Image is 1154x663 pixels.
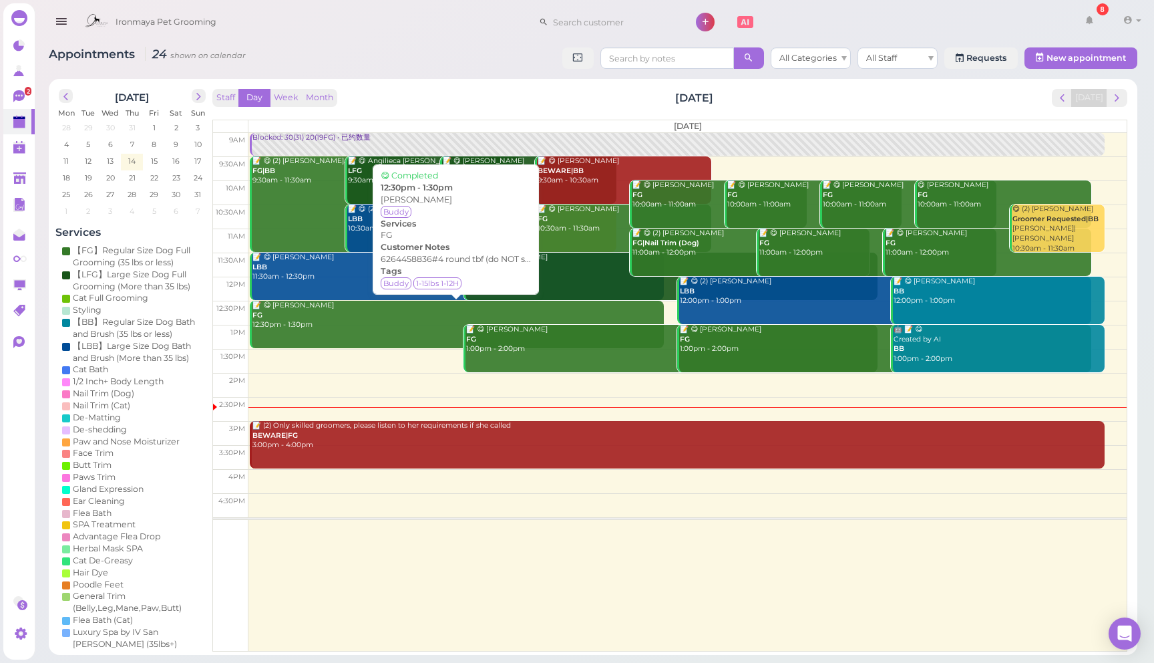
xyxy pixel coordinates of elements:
[538,166,584,175] b: BEWARE|BB
[727,190,737,199] b: FG
[116,89,150,104] h2: [DATE]
[252,253,664,282] div: 📝 😋 [PERSON_NAME] 11:30am - 12:30pm
[679,277,1091,306] div: 📝 😋 (2) [PERSON_NAME] 12:00pm - 1:00pm
[894,344,904,353] b: BB
[73,555,133,567] div: Cat De-Greasy
[219,448,245,457] span: 3:30pm
[73,400,130,412] div: Nail Trim (Cat)
[195,205,202,217] span: 7
[252,421,1105,450] div: 📝 (2) Only skilled groomers, please listen to her requirements if she called 3:00pm - 4:00pm
[106,155,115,167] span: 13
[348,215,363,223] b: LBB
[172,205,180,217] span: 6
[302,89,337,107] button: Month
[73,519,136,531] div: SPA Treatment
[128,205,136,217] span: 4
[81,108,95,118] span: Tue
[73,304,102,316] div: Styling
[73,567,108,579] div: Hair Dye
[1012,205,1105,253] div: 😋 (2) [PERSON_NAME] [PERSON_NAME]|[PERSON_NAME] 10:30am - 11:30am
[150,138,158,150] span: 8
[216,304,245,313] span: 12:30pm
[1024,47,1137,69] button: New appointment
[229,376,245,385] span: 2pm
[632,180,806,210] div: 📝 😋 [PERSON_NAME] 10:00am - 11:00am
[192,89,206,103] button: next
[73,495,125,507] div: Ear Cleaning
[674,121,702,131] span: [DATE]
[73,471,116,483] div: Paws Trim
[61,122,72,134] span: 28
[149,108,159,118] span: Fri
[128,122,137,134] span: 31
[779,53,837,63] span: All Categories
[252,301,664,330] div: 📝 😋 [PERSON_NAME] 12:30pm - 1:30pm
[347,205,522,234] div: 📝 😋 (2) [PERSON_NAME] 10:30am - 11:30am
[381,242,449,252] b: Customer Notes
[348,166,362,175] b: LFG
[270,89,303,107] button: Week
[381,277,411,289] span: Buddy
[1012,215,1099,223] b: Groomer Requested|BB
[1109,618,1141,650] div: Open Intercom Messenger
[73,626,202,650] div: Luxury Spa by IV San [PERSON_NAME] (35lbs+)
[83,122,94,134] span: 29
[73,340,202,364] div: 【LBB】Large Size Dog Bath and Brush (More than 35 lbs)
[252,166,275,175] b: FG|BB
[381,206,411,218] span: Buddy
[73,388,134,400] div: Nail Trim (Dog)
[917,180,1091,210] div: 😋 [PERSON_NAME] 10:00am - 11:00am
[381,219,416,229] b: Services
[73,531,160,543] div: Advantage Flea Drop
[347,156,522,186] div: 📝 😋 Angilieca [PERSON_NAME] 9:30am - 10:30am
[73,316,202,340] div: 【BB】Regular Size Dog Bath and Brush (35 lbs or less)
[218,497,245,505] span: 4:30pm
[62,155,70,167] span: 11
[886,239,896,247] b: FG
[126,108,139,118] span: Thu
[73,364,108,376] div: Cat Bath
[632,239,699,247] b: FG|Nail Trim (Dog)
[73,436,180,448] div: Paw and Nose Moisturizer
[228,473,245,481] span: 4pm
[252,431,298,440] b: BEWARE|FG
[944,47,1018,69] a: Requests
[1052,89,1073,107] button: prev
[219,160,245,168] span: 9:30am
[194,188,203,201] span: 31
[127,155,137,167] span: 14
[252,156,426,186] div: 📝 😋 (2) [PERSON_NAME]. [PERSON_NAME] 9:30am - 11:30am
[73,412,121,424] div: De-Matting
[822,180,996,210] div: 📝 😋 [PERSON_NAME] 10:00am - 11:00am
[229,424,245,433] span: 3pm
[3,84,35,109] a: 2
[381,229,531,241] div: FG
[675,90,713,106] h2: [DATE]
[218,256,245,265] span: 11:30am
[538,215,548,223] b: FG
[381,253,531,265] div: 6264458836#4 round tbf (do NOT s...
[252,133,1105,143] div: Blocked: 30(31) 20(19FG) • 已约数量
[226,184,245,192] span: 10am
[632,190,642,199] b: FG
[1071,89,1107,107] button: [DATE]
[679,325,1091,354] div: 📝 😋 [PERSON_NAME] 1:00pm - 2:00pm
[149,172,160,184] span: 22
[170,51,246,60] small: shown on calendar
[61,172,71,184] span: 18
[73,447,114,459] div: Face Trim
[381,170,531,182] div: 😋 Completed
[252,311,262,319] b: FG
[126,188,138,201] span: 28
[466,335,476,344] b: FG
[73,590,202,614] div: General Trim (Belly,Leg,Mane,Paw,Butt)
[73,269,202,293] div: 【LFG】Large Size Dog Full Grooming (More than 35 lbs)
[63,205,69,217] span: 1
[680,335,690,344] b: FG
[228,232,245,241] span: 11am
[73,292,148,304] div: Cat Full Grooming
[191,108,205,118] span: Sun
[107,138,114,150] span: 6
[145,47,246,61] i: 24
[632,229,870,258] div: 📝 😋 (2) [PERSON_NAME] 11:00am - 12:00pm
